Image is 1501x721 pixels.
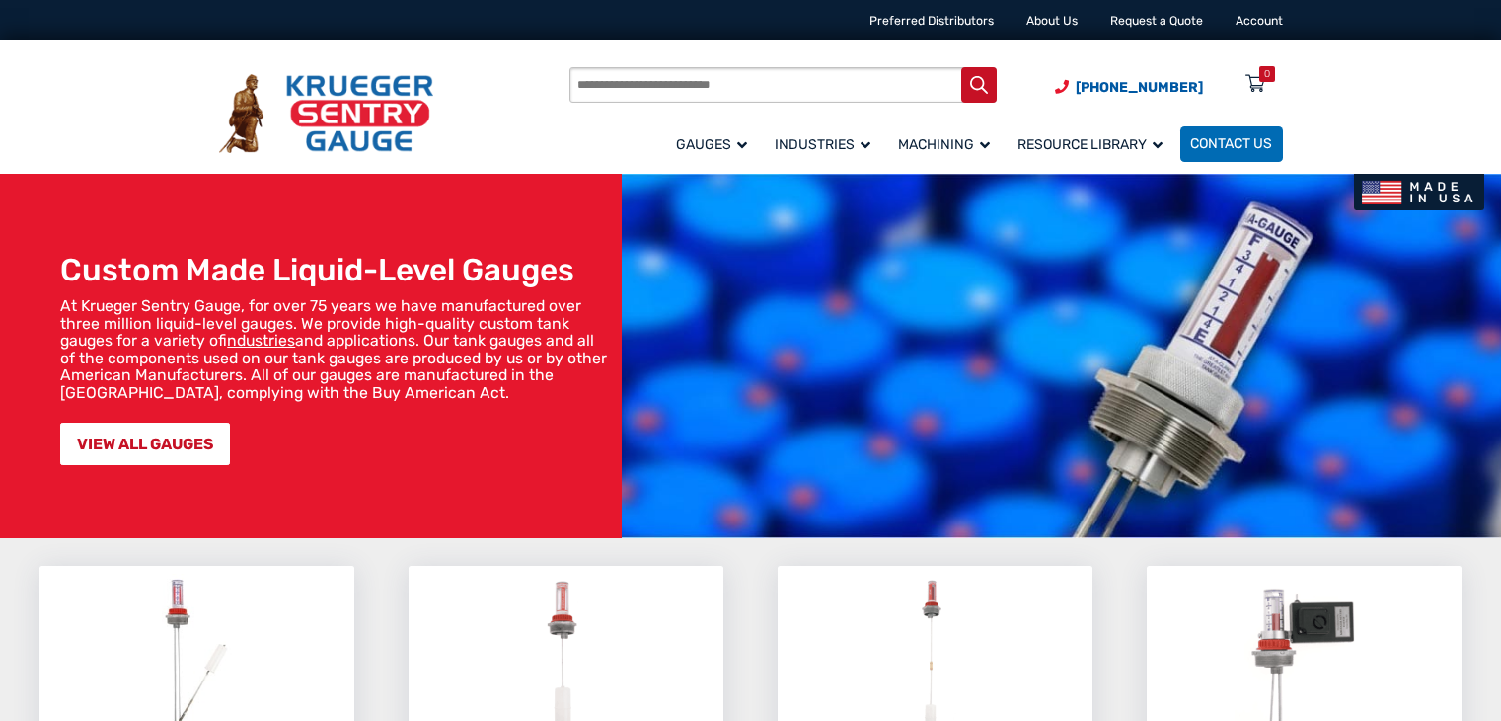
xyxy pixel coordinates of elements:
[227,331,295,350] a: industries
[1017,136,1163,153] span: Resource Library
[1180,126,1283,162] a: Contact Us
[869,14,994,28] a: Preferred Distributors
[1264,66,1270,82] div: 0
[219,74,433,153] img: Krueger Sentry Gauge
[1354,174,1483,210] img: Made In USA
[1190,136,1272,153] span: Contact Us
[1110,14,1203,28] a: Request a Quote
[60,297,613,401] p: At Krueger Sentry Gauge, for over 75 years we have manufactured over three million liquid-level g...
[1008,123,1180,164] a: Resource Library
[60,252,613,289] h1: Custom Made Liquid-Level Gauges
[888,123,1008,164] a: Machining
[1076,79,1203,96] span: [PHONE_NUMBER]
[765,123,888,164] a: Industries
[898,136,990,153] span: Machining
[1236,14,1283,28] a: Account
[676,136,747,153] span: Gauges
[775,136,870,153] span: Industries
[666,123,765,164] a: Gauges
[60,423,230,465] a: VIEW ALL GAUGES
[622,174,1501,538] img: bg_hero_bannerksentry
[1055,77,1203,98] a: Phone Number (920) 434-8860
[1026,14,1078,28] a: About Us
